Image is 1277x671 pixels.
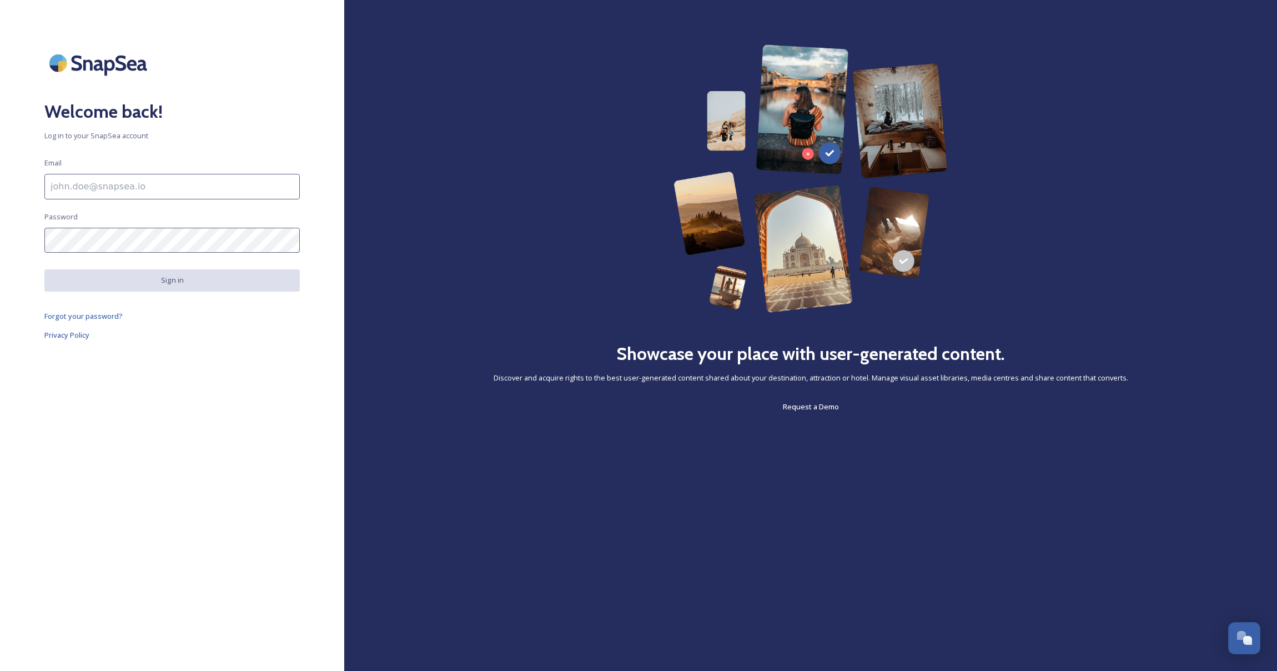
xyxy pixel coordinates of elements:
img: 63b42ca75bacad526042e722_Group%20154-p-800.png [673,44,947,313]
img: SnapSea Logo [44,44,155,82]
button: Sign in [44,269,300,291]
button: Open Chat [1228,622,1260,654]
span: Email [44,158,62,168]
input: john.doe@snapsea.io [44,174,300,199]
a: Forgot your password? [44,309,300,323]
span: Discover and acquire rights to the best user-generated content shared about your destination, att... [494,373,1128,383]
span: Forgot your password? [44,311,123,321]
a: Request a Demo [783,400,839,413]
span: Privacy Policy [44,330,89,340]
span: Log in to your SnapSea account [44,131,300,141]
a: Privacy Policy [44,328,300,342]
span: Password [44,212,78,222]
span: Request a Demo [783,402,839,412]
h2: Welcome back! [44,98,300,125]
h2: Showcase your place with user-generated content. [616,340,1005,367]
